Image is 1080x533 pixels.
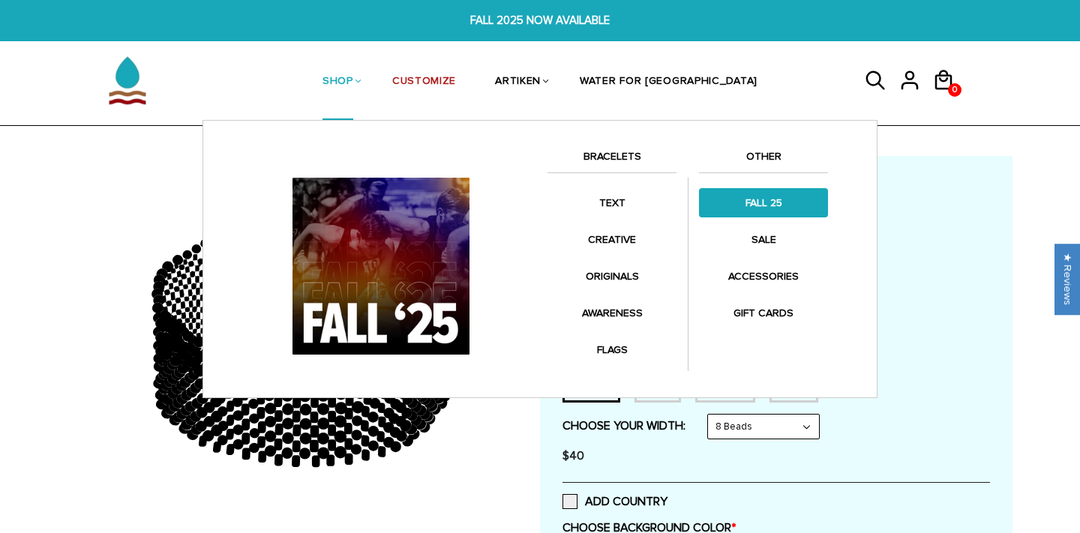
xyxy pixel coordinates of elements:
[562,418,685,433] label: CHOOSE YOUR WIDTH:
[699,188,828,217] a: FALL 25
[547,148,676,173] a: BRACELETS
[949,79,961,101] span: 0
[547,188,676,217] a: TEXT
[699,225,828,254] a: SALE
[699,148,828,173] a: OTHER
[699,262,828,291] a: ACCESSORIES
[495,43,541,121] a: ARTIKEN
[333,12,747,29] span: FALL 2025 NOW AVAILABLE
[322,43,353,121] a: SHOP
[392,43,456,121] a: CUSTOMIZE
[547,335,676,364] a: FLAGS
[932,96,966,98] a: 0
[699,298,828,328] a: GIFT CARDS
[547,298,676,328] a: AWARENESS
[562,494,667,509] label: ADD COUNTRY
[562,448,584,463] span: $40
[547,262,676,291] a: ORIGINALS
[547,225,676,254] a: CREATIVE
[580,43,757,121] a: WATER FOR [GEOGRAPHIC_DATA]
[1054,244,1080,315] div: Click to open Judge.me floating reviews tab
